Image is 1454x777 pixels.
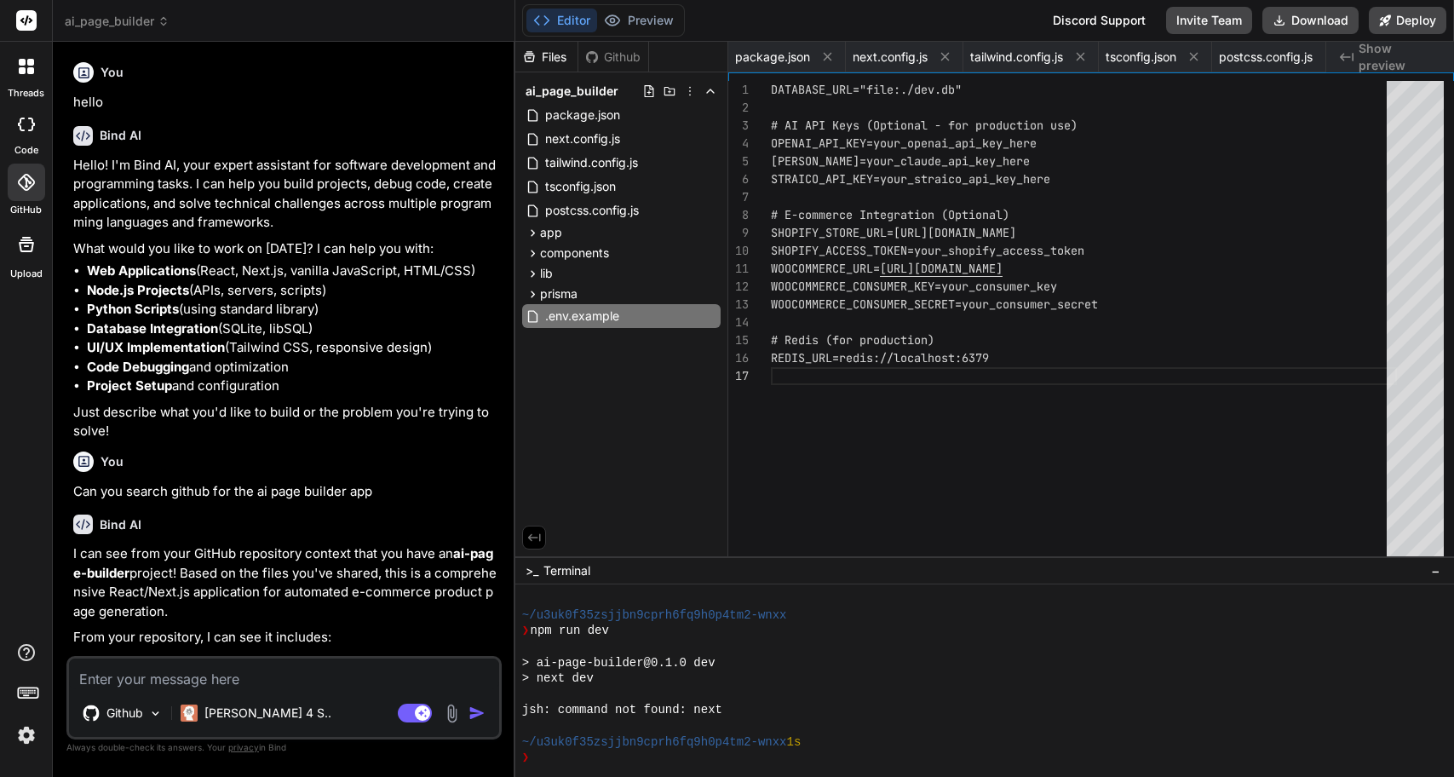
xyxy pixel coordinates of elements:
strong: Node.js Projects [87,282,189,298]
strong: UI/UX Implementation [87,339,225,355]
span: lib [540,265,553,282]
div: Discord Support [1043,7,1156,34]
img: icon [468,705,486,722]
label: Upload [10,267,43,281]
p: Hello! I'm Bind AI, your expert assistant for software development and programming tasks. I can h... [73,156,498,233]
li: (SQLite, libSQL) [87,319,498,339]
p: hello [73,93,498,112]
span: 1s [787,734,802,751]
span: ~/u3uk0f35zsjjbn9cprh6fq9h0p4tm2-wnxx [522,734,787,751]
span: REDIS_URL=redis://localhost:6379 [771,350,989,365]
span: >_ [526,562,538,579]
span: OPENAI_API_KEY=your_openai_api_key_here [771,135,1037,151]
div: 14 [728,314,749,331]
span: tsconfig.json [543,176,618,197]
span: next.config.js [853,49,928,66]
button: Preview [597,9,681,32]
label: threads [8,86,44,101]
span: SHOPIFY_ACCESS_TOKEN=your_shopify_access_token [771,243,1084,258]
div: 1 [728,81,749,99]
span: Show preview [1359,40,1440,74]
span: package.json [735,49,810,66]
button: − [1428,557,1444,584]
li: (using standard library) [87,300,498,319]
div: Files [515,49,578,66]
div: 6 [728,170,749,188]
div: 17 [728,367,749,385]
span: ai_page_builder [65,13,170,30]
span: ❯ [522,623,531,639]
div: 9 [728,224,749,242]
span: app [540,224,562,241]
li: (APIs, servers, scripts) [87,281,498,301]
span: .env.example [543,306,621,326]
div: 10 [728,242,749,260]
span: tailwind.config.js [543,153,640,173]
div: Github [578,49,648,66]
strong: Project Setup [87,377,172,394]
label: GitHub [10,203,42,217]
img: attachment [442,704,462,723]
span: [PERSON_NAME]=your_claude_api_key_here [771,153,1030,169]
span: next.config.js [543,129,622,149]
span: components [540,245,609,262]
span: SHOPIFY_STORE_URL=[URL][DOMAIN_NAME] [771,225,1016,240]
h6: Bind AI [100,516,141,533]
p: Can you search github for the ai page builder app [73,482,498,502]
span: − [1431,562,1440,579]
img: Pick Models [148,706,163,721]
strong: Web Applications [87,262,196,279]
span: # AI API Keys (Optional - for production use) [771,118,1078,133]
button: Deploy [1369,7,1446,34]
span: WOOCOMMERCE_CONSUMER_SECRET=your_consumer_secret [771,296,1098,312]
span: # Redis (for production) [771,332,934,348]
div: 11 [728,260,749,278]
span: WOOCOMMERCE_URL= [771,261,880,276]
p: [PERSON_NAME] 4 S.. [204,705,331,722]
span: tsconfig.json [1106,49,1176,66]
li: (Tailwind CSS, responsive design) [87,338,498,358]
div: 15 [728,331,749,349]
span: ❯ [522,750,531,766]
span: > next dev [522,671,594,687]
li: and configuration [87,377,498,396]
strong: Python Scripts [87,301,179,317]
span: # E-commerce Integration (Optional) [771,207,1009,222]
p: I can see from your GitHub repository context that you have an project! Based on the files you've... [73,544,498,621]
div: 7 [728,188,749,206]
span: jsh: command not found: next [522,702,722,718]
span: postcss.config.js [1219,49,1313,66]
span: npm run dev [531,623,609,639]
li: (React, Next.js, vanilla JavaScript, HTML/CSS) [87,262,498,281]
div: 2 [728,99,749,117]
span: Terminal [543,562,590,579]
strong: Database Integration [87,320,218,337]
span: STRAICO_API_KEY=your_straico_api_key_here [771,171,1050,187]
span: DATABASE_URL="file:./dev.db" [771,82,962,97]
span: prisma [540,285,578,302]
div: 13 [728,296,749,314]
strong: ai-page-builder [73,545,493,581]
strong: Key Features: [73,655,160,671]
p: From your repository, I can see it includes: [73,628,498,647]
img: Claude 4 Sonnet [181,705,198,722]
span: [URL][DOMAIN_NAME] [880,261,1003,276]
span: tailwind.config.js [970,49,1063,66]
span: > ai-page-builder@0.1.0 dev [522,655,716,671]
li: and optimization [87,358,498,377]
img: settings [12,721,41,750]
div: 12 [728,278,749,296]
span: postcss.config.js [543,200,641,221]
p: Always double-check its answers. Your in Bind [66,740,502,756]
span: ai_page_builder [526,83,618,100]
div: 3 [728,117,749,135]
span: ~/u3uk0f35zsjjbn9cprh6fq9h0p4tm2-wnxx [522,607,787,624]
span: WOOCOMMERCE_CONSUMER_KEY=your_consumer_key [771,279,1057,294]
strong: Code Debugging [87,359,189,375]
p: Github [106,705,143,722]
div: 8 [728,206,749,224]
div: 16 [728,349,749,367]
button: Editor [526,9,597,32]
span: privacy [228,742,259,752]
label: code [14,143,38,158]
